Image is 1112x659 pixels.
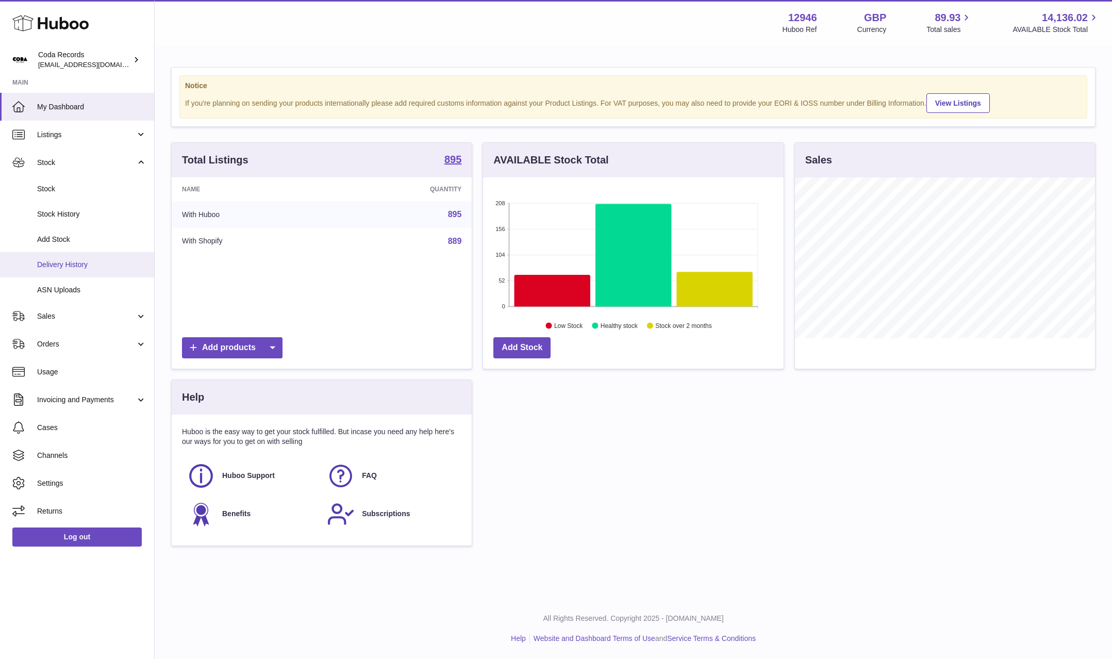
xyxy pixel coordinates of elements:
[182,427,461,447] p: Huboo is the easy way to get your stock fulfilled. But incase you need any help here's our ways f...
[37,479,146,488] span: Settings
[334,177,472,201] th: Quantity
[656,322,712,329] text: Stock over 2 months
[37,506,146,516] span: Returns
[222,471,275,481] span: Huboo Support
[187,462,317,490] a: Huboo Support
[172,177,334,201] th: Name
[37,311,136,321] span: Sales
[12,52,28,68] img: haz@pcatmedia.com
[327,462,456,490] a: FAQ
[12,528,142,546] a: Log out
[864,11,886,25] strong: GBP
[448,210,462,219] a: 895
[185,92,1082,113] div: If you're planning on sending your products internationally please add required customs informati...
[37,158,136,168] span: Stock
[667,634,756,642] a: Service Terms & Conditions
[37,395,136,405] span: Invoicing and Payments
[185,81,1082,91] strong: Notice
[805,153,832,167] h3: Sales
[857,25,887,35] div: Currency
[530,634,756,644] li: and
[499,277,505,284] text: 52
[926,25,972,35] span: Total sales
[37,285,146,295] span: ASN Uploads
[554,322,583,329] text: Low Stock
[37,130,136,140] span: Listings
[926,11,972,35] a: 89.93 Total sales
[163,614,1104,623] p: All Rights Reserved. Copyright 2025 - [DOMAIN_NAME]
[37,235,146,244] span: Add Stock
[495,226,505,232] text: 156
[37,451,146,460] span: Channels
[1013,25,1100,35] span: AVAILABLE Stock Total
[788,11,817,25] strong: 12946
[172,228,334,255] td: With Shopify
[38,50,131,70] div: Coda Records
[182,337,283,358] a: Add products
[448,237,462,245] a: 889
[182,153,248,167] h3: Total Listings
[362,509,410,519] span: Subscriptions
[502,303,505,309] text: 0
[182,390,204,404] h3: Help
[222,509,251,519] span: Benefits
[534,634,655,642] a: Website and Dashboard Terms of Use
[444,154,461,164] strong: 895
[511,634,526,642] a: Help
[37,209,146,219] span: Stock History
[495,200,505,206] text: 208
[187,500,317,528] a: Benefits
[37,102,146,112] span: My Dashboard
[493,153,608,167] h3: AVAILABLE Stock Total
[783,25,817,35] div: Huboo Ref
[37,260,146,270] span: Delivery History
[601,322,638,329] text: Healthy stock
[1013,11,1100,35] a: 14,136.02 AVAILABLE Stock Total
[495,252,505,258] text: 104
[37,184,146,194] span: Stock
[327,500,456,528] a: Subscriptions
[38,60,152,69] span: [EMAIL_ADDRESS][DOMAIN_NAME]
[362,471,377,481] span: FAQ
[37,339,136,349] span: Orders
[444,154,461,167] a: 895
[926,93,990,113] a: View Listings
[935,11,960,25] span: 89.93
[1042,11,1088,25] span: 14,136.02
[37,367,146,377] span: Usage
[172,201,334,228] td: With Huboo
[37,423,146,433] span: Cases
[493,337,551,358] a: Add Stock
